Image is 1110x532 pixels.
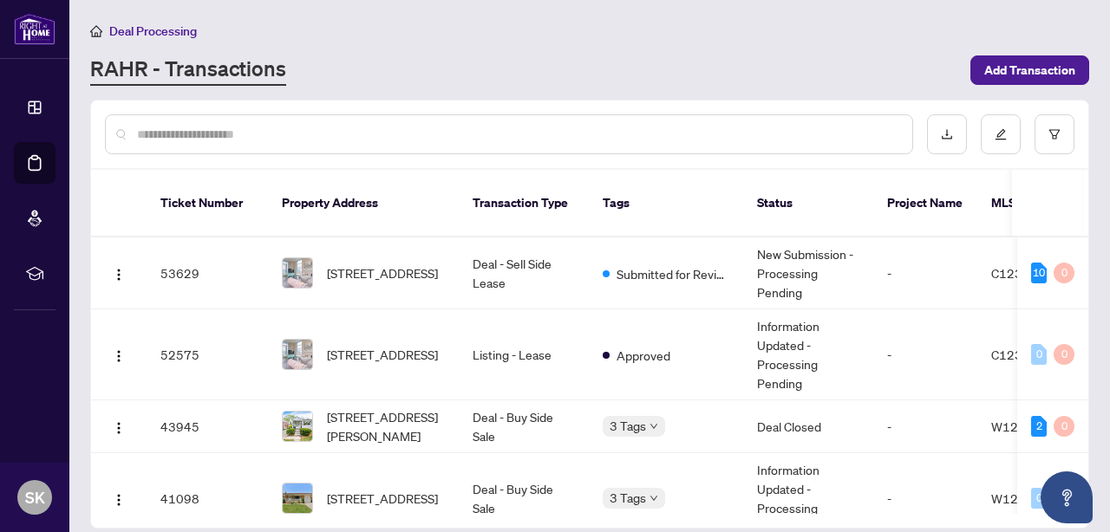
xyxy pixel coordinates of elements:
[1048,128,1061,140] span: filter
[991,490,1065,506] span: W12215665
[90,55,286,86] a: RAHR - Transactions
[105,484,133,512] button: Logo
[941,128,953,140] span: download
[650,494,658,503] span: down
[617,346,670,365] span: Approved
[327,345,438,364] span: [STREET_ADDRESS]
[1041,471,1093,523] button: Open asap
[147,237,268,309] td: 53629
[991,265,1061,281] span: C12396547
[1054,416,1074,437] div: 0
[147,170,268,237] th: Ticket Number
[147,309,268,400] td: 52575
[927,114,967,154] button: download
[1035,114,1074,154] button: filter
[743,309,873,400] td: Information Updated - Processing Pending
[283,483,312,513] img: thumbnail-img
[617,264,729,283] span: Submitted for Review
[743,237,873,309] td: New Submission - Processing Pending
[743,170,873,237] th: Status
[991,418,1065,434] span: W12158127
[873,400,977,453] td: -
[327,489,438,508] span: [STREET_ADDRESS]
[459,309,589,400] td: Listing - Lease
[327,407,445,445] span: [STREET_ADDRESS][PERSON_NAME]
[977,170,1081,237] th: MLS #
[873,237,977,309] td: -
[650,422,658,431] span: down
[112,349,126,363] img: Logo
[112,493,126,507] img: Logo
[283,258,312,288] img: thumbnail-img
[873,309,977,400] td: -
[1054,263,1074,283] div: 0
[147,400,268,453] td: 43945
[105,412,133,440] button: Logo
[610,416,646,436] span: 3 Tags
[589,170,743,237] th: Tags
[995,128,1007,140] span: edit
[459,237,589,309] td: Deal - Sell Side Lease
[970,55,1089,85] button: Add Transaction
[112,421,126,435] img: Logo
[1054,344,1074,365] div: 0
[90,25,102,37] span: home
[109,23,197,39] span: Deal Processing
[283,340,312,369] img: thumbnail-img
[459,400,589,453] td: Deal - Buy Side Sale
[268,170,459,237] th: Property Address
[991,347,1061,362] span: C12396547
[25,485,45,509] span: SK
[327,263,438,282] span: [STREET_ADDRESS]
[283,412,312,441] img: thumbnail-img
[112,268,126,282] img: Logo
[1031,416,1047,437] div: 2
[105,341,133,368] button: Logo
[1031,488,1047,509] div: 0
[743,400,873,453] td: Deal Closed
[459,170,589,237] th: Transaction Type
[105,259,133,287] button: Logo
[873,170,977,237] th: Project Name
[14,13,55,45] img: logo
[981,114,1021,154] button: edit
[984,56,1075,84] span: Add Transaction
[1031,263,1047,283] div: 10
[610,488,646,508] span: 3 Tags
[1031,344,1047,365] div: 0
